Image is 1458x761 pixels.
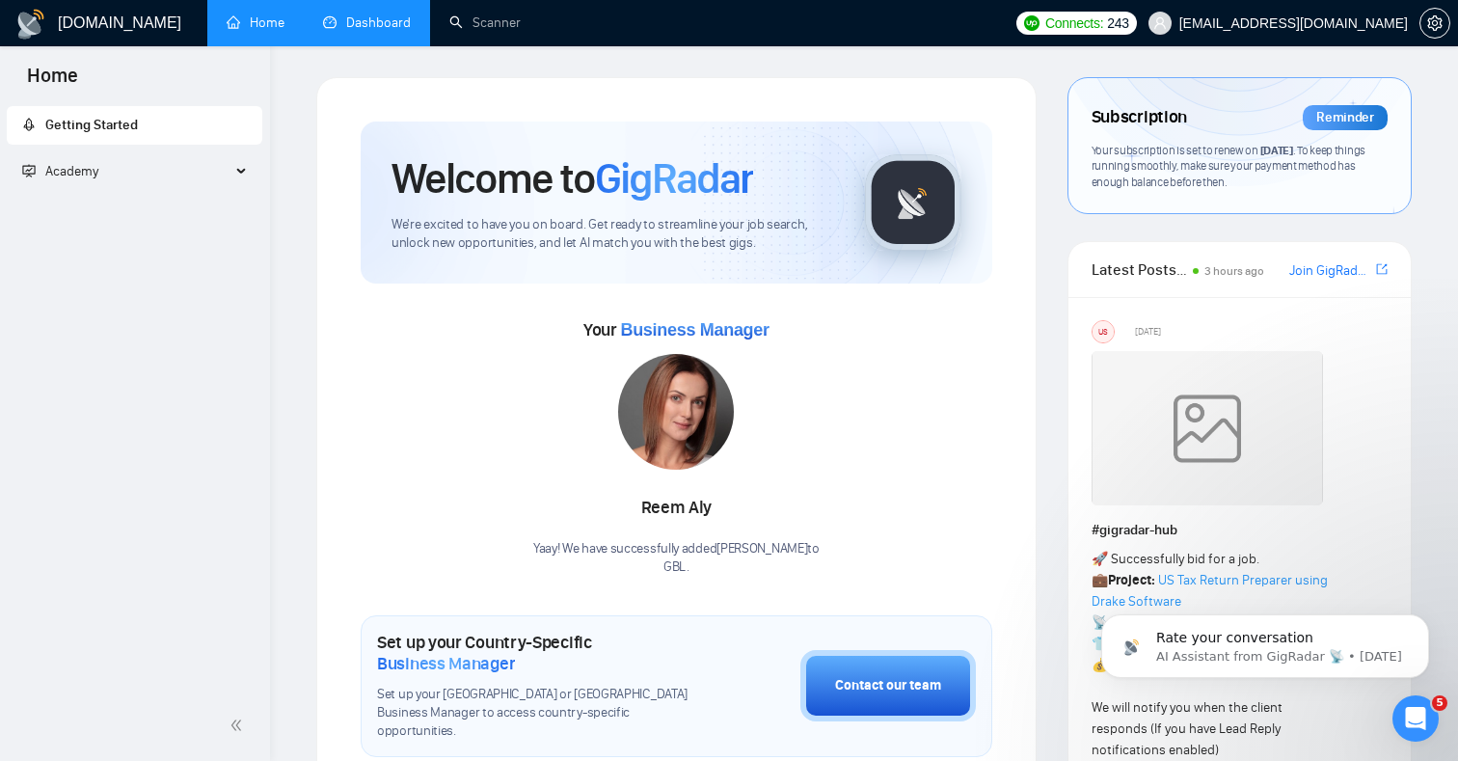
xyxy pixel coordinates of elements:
[1260,143,1293,157] span: [DATE]
[1153,16,1167,30] span: user
[377,686,704,741] span: Set up your [GEOGRAPHIC_DATA] or [GEOGRAPHIC_DATA] Business Manager to access country-specific op...
[1072,574,1458,709] iframe: Intercom notifications message
[583,319,769,340] span: Your
[533,558,820,577] p: GBL .
[1419,8,1450,39] button: setting
[449,14,521,31] a: searchScanner
[45,117,138,133] span: Getting Started
[1092,101,1187,134] span: Subscription
[620,320,769,340] span: Business Manager
[1376,261,1388,277] span: export
[323,14,411,31] a: dashboardDashboard
[1432,695,1447,711] span: 5
[227,14,284,31] a: homeHome
[391,152,753,204] h1: Welcome to
[835,675,941,696] div: Contact our team
[533,540,820,577] div: Yaay! We have successfully added [PERSON_NAME] to
[1024,15,1039,31] img: upwork-logo.png
[22,164,36,177] span: fund-projection-screen
[1303,105,1388,130] div: Reminder
[229,716,249,735] span: double-left
[1392,695,1439,742] iframe: Intercom live chat
[22,118,36,131] span: rocket
[1420,15,1449,31] span: setting
[1045,13,1103,34] span: Connects:
[1135,323,1161,340] span: [DATE]
[1376,260,1388,279] a: export
[1107,13,1128,34] span: 243
[1289,260,1372,282] a: Join GigRadar Slack Community
[1204,264,1264,278] span: 3 hours ago
[22,163,98,179] span: Academy
[377,632,704,674] h1: Set up your Country-Specific
[391,216,834,253] span: We're excited to have you on board. Get ready to streamline your job search, unlock new opportuni...
[618,354,734,470] img: 1706121099010-multi-260.jpg
[1419,15,1450,31] a: setting
[800,650,976,721] button: Contact our team
[1092,351,1323,505] img: weqQh+iSagEgQAAAABJRU5ErkJggg==
[1093,321,1114,342] div: US
[1092,520,1388,541] h1: # gigradar-hub
[865,154,961,251] img: gigradar-logo.png
[1092,572,1328,610] a: US Tax Return Preparer using Drake Software
[1092,258,1187,282] span: Latest Posts from the GigRadar Community
[45,163,98,179] span: Academy
[1092,143,1365,189] span: Your subscription is set to renew on . To keep things running smoothly, make sure your payment me...
[595,152,753,204] span: GigRadar
[377,653,515,674] span: Business Manager
[15,9,46,40] img: logo
[1108,572,1155,588] strong: Project:
[533,492,820,525] div: Reem Aly
[7,106,262,145] li: Getting Started
[12,62,94,102] span: Home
